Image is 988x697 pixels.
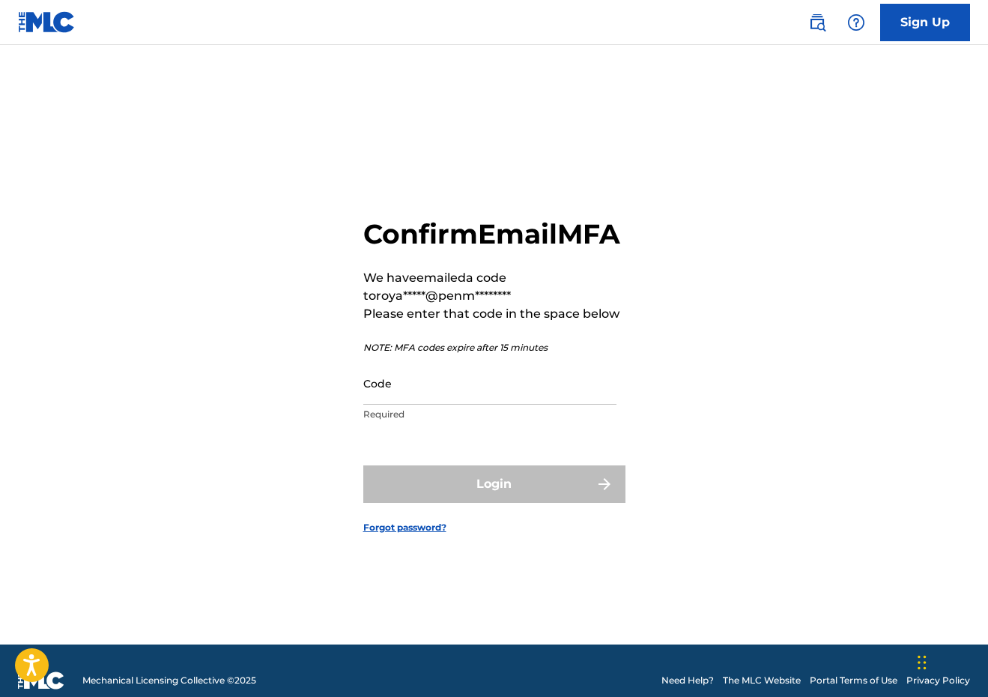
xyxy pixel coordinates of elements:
[363,341,625,354] p: NOTE: MFA codes expire after 15 minutes
[847,13,865,31] img: help
[661,674,714,687] a: Need Help?
[841,7,871,37] div: Help
[918,640,927,685] div: Drag
[363,408,616,421] p: Required
[363,305,625,323] p: Please enter that code in the space below
[906,674,970,687] a: Privacy Policy
[808,13,826,31] img: search
[363,217,625,251] h2: Confirm Email MFA
[82,674,256,687] span: Mechanical Licensing Collective © 2025
[810,674,897,687] a: Portal Terms of Use
[880,4,970,41] a: Sign Up
[18,11,76,33] img: MLC Logo
[363,521,446,534] a: Forgot password?
[913,625,988,697] iframe: Chat Widget
[723,674,801,687] a: The MLC Website
[802,7,832,37] a: Public Search
[18,672,64,690] img: logo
